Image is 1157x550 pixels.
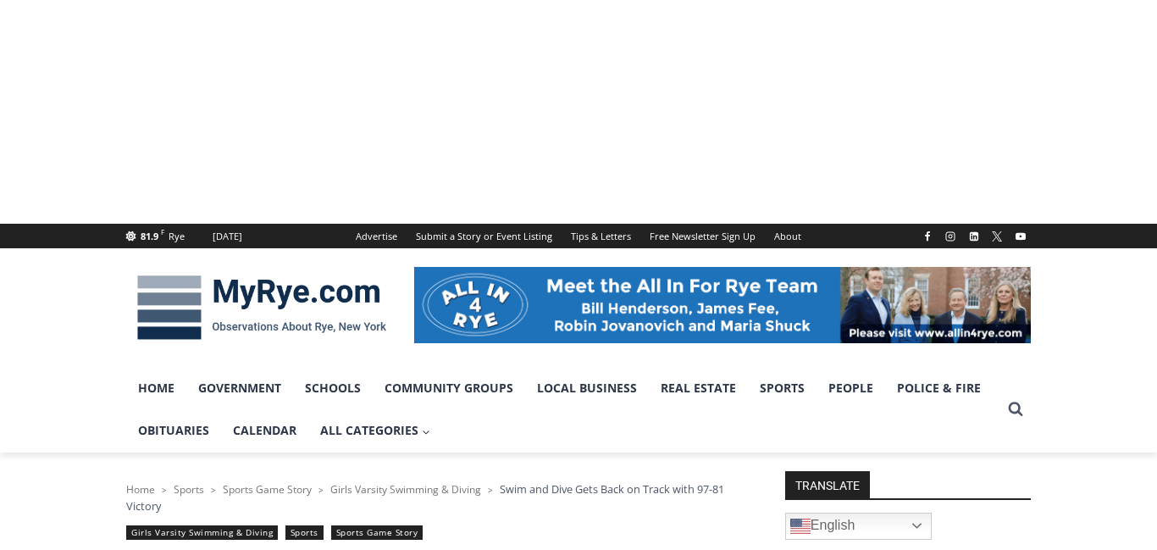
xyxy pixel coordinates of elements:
a: Real Estate [649,367,748,409]
a: Sports Game Story [331,525,423,540]
a: Sports [285,525,324,540]
a: YouTube [1010,226,1031,247]
a: Tips & Letters [562,224,640,248]
img: MyRye.com [126,264,397,352]
a: Sports [174,482,204,497]
a: Sports [748,367,817,409]
img: en [790,516,811,536]
span: F [161,227,164,236]
a: Schools [293,367,373,409]
a: X [987,226,1007,247]
a: Submit a Story or Event Listing [407,224,562,248]
span: Swim and Dive Gets Back on Track with 97-81 Victory [126,481,724,514]
a: People [817,367,885,409]
div: Rye [169,229,185,244]
button: View Search Form [1000,394,1031,425]
a: Government [186,367,293,409]
a: Facebook [917,226,938,247]
span: 81.9 [141,230,158,242]
nav: Primary Navigation [126,367,1000,453]
a: Calendar [221,409,308,452]
a: Advertise [346,224,407,248]
a: Home [126,482,155,497]
span: > [162,484,167,496]
a: Girls Varsity Swimming & Diving [126,525,278,540]
a: Free Newsletter Sign Up [640,224,765,248]
strong: TRANSLATE [785,471,870,498]
a: Home [126,367,186,409]
a: Linkedin [964,226,984,247]
a: All Categories [308,409,442,452]
a: Sports Game Story [223,482,312,497]
a: Obituaries [126,409,221,452]
nav: Secondary Navigation [346,224,811,248]
a: Girls Varsity Swimming & Diving [330,482,481,497]
a: Community Groups [373,367,525,409]
a: About [765,224,811,248]
a: Police & Fire [885,367,993,409]
nav: Breadcrumbs [126,481,740,515]
span: > [211,484,216,496]
span: > [318,484,324,496]
span: All Categories [320,421,430,440]
a: Local Business [525,367,649,409]
a: English [785,513,932,540]
span: > [488,484,493,496]
img: All in for Rye [414,267,1031,343]
a: Instagram [940,226,960,247]
div: [DATE] [213,229,242,244]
